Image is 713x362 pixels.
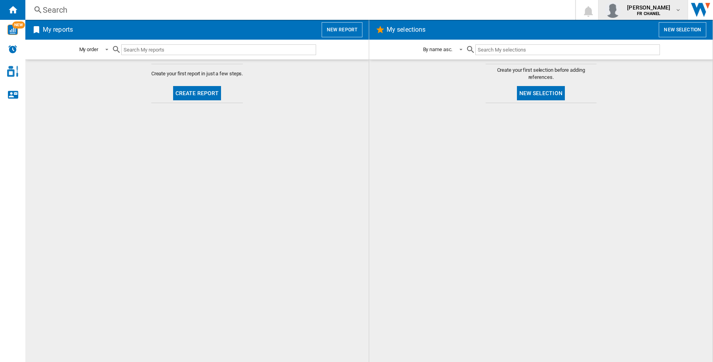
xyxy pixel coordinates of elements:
img: profile.jpg [605,2,621,18]
span: NEW [12,21,25,29]
span: Create your first report in just a few steps. [151,70,243,77]
button: Create report [173,86,221,100]
button: New report [322,22,362,37]
img: cosmetic-logo.svg [7,66,18,77]
b: FR CHANEL [637,11,660,16]
span: [PERSON_NAME] [627,4,670,11]
span: Create your first selection before adding references. [486,67,597,81]
input: Search My selections [475,44,660,55]
div: My order [79,46,98,52]
img: alerts-logo.svg [8,44,17,54]
button: New selection [659,22,706,37]
input: Search My reports [121,44,316,55]
div: Search [43,4,555,15]
button: New selection [517,86,565,100]
h2: My selections [385,22,427,37]
div: By name asc. [423,46,453,52]
h2: My reports [41,22,74,37]
img: wise-card.svg [8,25,18,35]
